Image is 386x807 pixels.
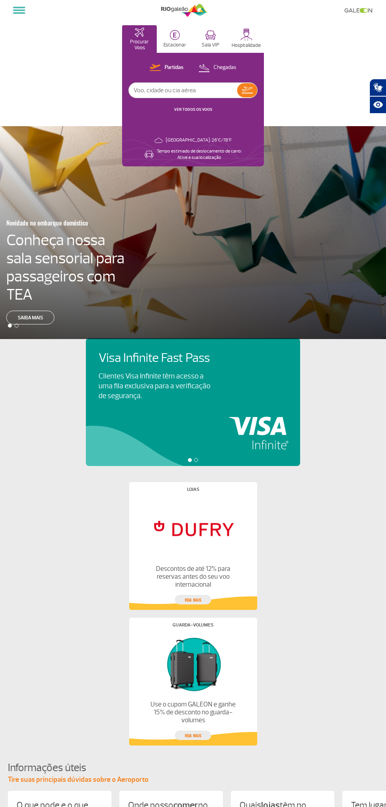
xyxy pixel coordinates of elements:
button: Chegadas [196,63,239,73]
input: Voo, cidade ou cia aérea [129,83,237,98]
div: Plugin de acessibilidade da Hand Talk. [369,79,386,114]
p: Use o cupom GALEON e ganhe 15% de desconto no guarda-volumes [150,701,236,724]
h4: Conheça nossa sala sensorial para passageiros com TEA [6,231,132,304]
a: veja mais [175,731,211,740]
p: Procurar Voos [126,39,153,51]
img: Guarda-volumes [150,634,236,694]
h4: Informações úteis [8,760,386,775]
button: Partidas [147,63,186,73]
h4: Guarda-volumes [173,623,213,627]
img: airplaneHomeActive.svg [135,28,144,37]
h3: Novidade no embarque doméstico [6,214,138,231]
img: hospitality.svg [240,28,252,41]
p: Tire suas principais dúvidas sobre o Aeroporto [8,775,386,785]
p: Tempo estimado de deslocamento de carro: Ative a sua localização [157,148,242,161]
button: VER TODOS OS VOOS [172,106,215,113]
p: Chegadas [213,64,236,71]
p: [GEOGRAPHIC_DATA]: 26°C/78°F [166,137,232,144]
img: carParkingHome.svg [170,30,180,40]
button: Abrir tradutor de língua de sinais. [369,79,386,96]
button: Procurar Voos [122,25,157,53]
p: Sala VIP [202,42,219,48]
button: Estacionar [158,25,192,53]
a: Visa Infinite Fast PassClientes Visa Infinite têm acesso a uma fila exclusiva para a verificação ... [98,351,288,401]
a: VER TODOS OS VOOS [174,107,212,112]
img: vipRoom.svg [205,30,216,40]
p: Hospitalidade [232,43,261,48]
button: Hospitalidade [228,25,264,53]
h4: Visa Infinite Fast Pass [98,351,224,365]
p: Descontos de até 12% para reservas antes do seu voo internacional [150,565,236,589]
a: Saiba mais [6,311,54,324]
a: veja mais [175,595,211,604]
p: Partidas [165,64,184,71]
p: Estacionar [163,42,186,48]
button: Abrir recursos assistivos. [369,96,386,114]
p: Clientes Visa Infinite têm acesso a uma fila exclusiva para a verificação de segurança. [98,371,210,401]
img: Lojas [150,498,236,559]
button: Sala VIP [193,25,228,53]
h4: Lojas [187,487,199,492]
